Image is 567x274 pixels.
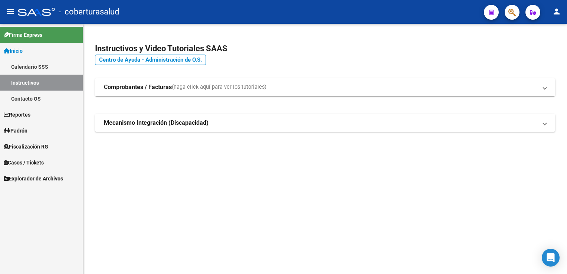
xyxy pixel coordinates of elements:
span: (haga click aquí para ver los tutoriales) [172,83,266,91]
span: Firma Express [4,31,42,39]
mat-expansion-panel-header: Mecanismo Integración (Discapacidad) [95,114,555,132]
span: Explorador de Archivos [4,174,63,183]
a: Centro de Ayuda - Administración de O.S. [95,55,206,65]
mat-icon: person [552,7,561,16]
strong: Comprobantes / Facturas [104,83,172,91]
span: Casos / Tickets [4,159,44,167]
strong: Mecanismo Integración (Discapacidad) [104,119,209,127]
span: Padrón [4,127,27,135]
span: Reportes [4,111,30,119]
span: - coberturasalud [59,4,119,20]
span: Fiscalización RG [4,143,48,151]
mat-icon: menu [6,7,15,16]
h2: Instructivos y Video Tutoriales SAAS [95,42,555,56]
mat-expansion-panel-header: Comprobantes / Facturas(haga click aquí para ver los tutoriales) [95,78,555,96]
span: Inicio [4,47,23,55]
div: Open Intercom Messenger [542,249,560,267]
